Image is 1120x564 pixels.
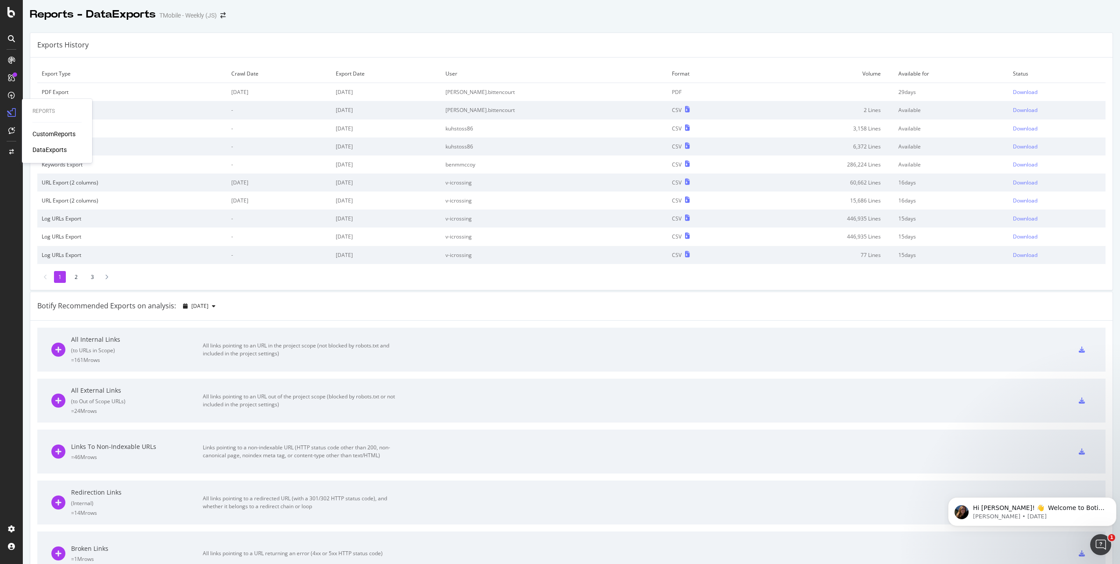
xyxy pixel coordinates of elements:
td: Volume [745,65,894,83]
td: Export Date [331,65,441,83]
td: [DATE] [227,192,331,210]
div: = 161M rows [71,356,203,364]
td: [DATE] [331,101,441,119]
div: All links pointing to a redirected URL (with a 301/302 HTTP status code), and whether it belongs ... [203,495,400,510]
div: = 14M rows [71,509,203,517]
td: v-icrossing [441,192,668,210]
td: v-icrossing [441,228,668,246]
li: 2 [70,271,82,283]
td: 3,158 Lines [745,119,894,137]
div: Reports [32,108,82,115]
div: URL Export (2 columns) [42,179,223,186]
iframe: Intercom live chat [1090,534,1111,555]
div: Download [1013,215,1037,222]
div: Botify Recommended Exports on analysis: [37,301,176,311]
a: Download [1013,125,1101,132]
td: 60,662 Lines [745,174,894,192]
a: Download [1013,233,1101,240]
div: = 1M rows [71,555,203,563]
div: Download [1013,233,1037,240]
td: - [227,119,331,137]
div: Available [898,125,1004,132]
td: - [227,246,331,264]
td: Available for [894,65,1009,83]
div: Keywords Export [42,161,223,168]
div: CSV [672,143,682,150]
span: 2025 Oct. 3rd [191,302,208,310]
td: 15 days [894,210,1009,228]
div: All links pointing to an URL out of the project scope (blocked by robots.txt or not included in t... [203,393,400,409]
li: 1 [54,271,66,283]
div: CSV [672,161,682,168]
div: All links pointing to a URL returning an error (4xx or 5xx HTTP status code) [203,550,400,557]
div: = 24M rows [71,407,203,415]
td: kuhstoss86 [441,119,668,137]
div: CSV [672,197,682,204]
div: TMobile - Weekly (JS) [159,11,217,20]
td: [DATE] [227,174,331,192]
td: 6,372 Lines [745,137,894,155]
td: 77 Lines [745,246,894,264]
div: CSV [672,215,682,222]
td: [DATE] [331,174,441,192]
td: [DATE] [331,210,441,228]
div: Reports - DataExports [30,7,156,22]
div: Available [898,143,1004,150]
td: 446,935 Lines [745,210,894,228]
td: [DATE] [331,228,441,246]
td: [DATE] [331,192,441,210]
td: [DATE] [331,83,441,101]
div: Log URLs Export [42,233,223,240]
div: = 46M rows [71,453,203,461]
td: Crawl Date [227,65,331,83]
div: All links pointing to an URL in the project scope (not blocked by robots.txt and included in the ... [203,342,400,358]
div: Log URLs Export [42,215,223,222]
td: [PERSON_NAME].bittencourt [441,101,668,119]
a: DataExports [32,145,67,154]
a: Download [1013,251,1101,259]
div: ( Internal ) [71,499,203,507]
div: Keywords Export [42,106,223,114]
div: PDF Export [42,88,223,96]
div: arrow-right-arrow-left [220,12,226,18]
div: All External Links [71,386,203,395]
a: Download [1013,215,1101,222]
div: ( to Out of Scope URLs ) [71,398,203,405]
div: csv-export [1079,550,1085,557]
div: All Internal Links [71,335,203,344]
div: Log URLs Export [42,251,223,259]
td: - [227,155,331,174]
div: Exports History [37,40,89,50]
td: PDF [668,83,745,101]
p: Message from Laura, sent 6w ago [29,34,161,42]
a: Download [1013,161,1101,168]
div: CSV [672,179,682,186]
a: Download [1013,106,1101,114]
td: 15 days [894,246,1009,264]
li: 3 [86,271,98,283]
a: CustomReports [32,130,75,138]
div: Download [1013,179,1037,186]
td: 29 days [894,83,1009,101]
td: [DATE] [227,83,331,101]
div: URL Export (2 columns) [42,197,223,204]
a: Download [1013,88,1101,96]
div: Download [1013,161,1037,168]
div: CSV [672,106,682,114]
div: Keywords Export [42,143,223,150]
a: Download [1013,197,1101,204]
a: Download [1013,179,1101,186]
td: Status [1009,65,1106,83]
td: v-icrossing [441,174,668,192]
td: 16 days [894,192,1009,210]
td: [DATE] [331,119,441,137]
td: User [441,65,668,83]
div: Download [1013,143,1037,150]
div: CSV [672,233,682,240]
td: benmmccoy [441,155,668,174]
td: - [227,210,331,228]
td: Format [668,65,745,83]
